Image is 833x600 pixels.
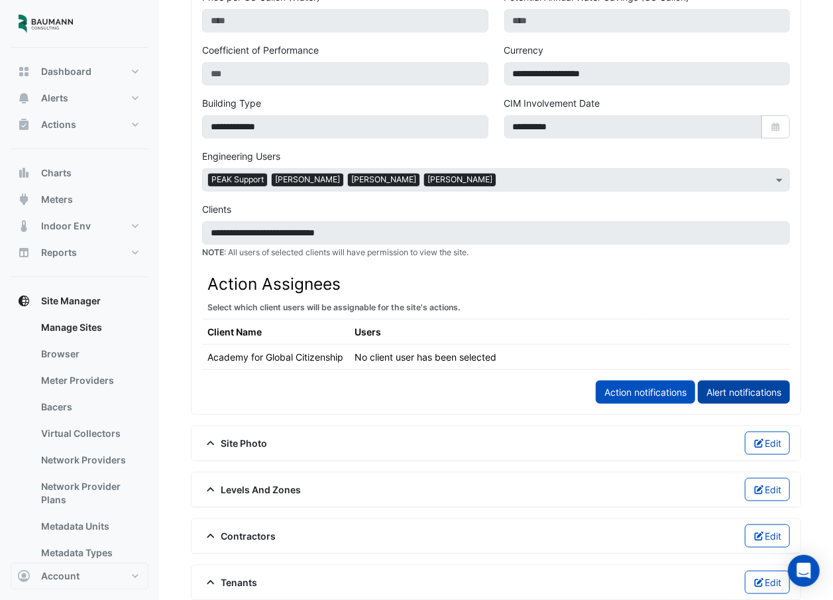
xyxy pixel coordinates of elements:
[207,302,461,312] small: Select which client users will be assignable for the site's actions.
[30,394,148,420] a: Bacers
[30,420,148,447] a: Virtual Collectors
[202,575,258,589] span: Tenants
[30,341,148,367] a: Browser
[11,213,148,239] button: Indoor Env
[41,91,68,105] span: Alerts
[41,193,73,206] span: Meters
[30,540,148,566] a: Metadata Types
[11,563,148,589] button: Account
[745,478,791,501] button: Edit
[202,149,280,163] label: Engineering Users
[202,43,319,57] label: Coefficient of Performance
[202,529,276,543] span: Contractors
[202,247,224,257] strong: NOTE
[30,367,148,394] a: Meter Providers
[202,320,349,345] th: Client Name
[349,320,643,345] th: Users
[207,274,785,294] h3: Action Assignees
[17,294,30,308] app-icon: Site Manager
[30,513,148,540] a: Metadata Units
[11,58,148,85] button: Dashboard
[272,174,343,186] span: [PERSON_NAME]
[745,524,791,548] button: Edit
[17,166,30,180] app-icon: Charts
[202,483,302,497] span: Levels And Zones
[30,314,148,341] a: Manage Sites
[41,65,91,78] span: Dashboard
[17,91,30,105] app-icon: Alerts
[17,219,30,233] app-icon: Indoor Env
[17,65,30,78] app-icon: Dashboard
[17,193,30,206] app-icon: Meters
[41,246,77,259] span: Reports
[349,345,643,370] td: No client user has been selected
[11,288,148,314] button: Site Manager
[30,473,148,513] a: Network Provider Plans
[11,239,148,266] button: Reports
[41,166,72,180] span: Charts
[596,381,695,404] a: Action notifications
[202,96,261,110] label: Building Type
[11,160,148,186] button: Charts
[30,447,148,473] a: Network Providers
[424,174,496,186] span: [PERSON_NAME]
[16,11,76,37] img: Company Logo
[698,381,790,404] a: Alert notifications
[41,570,80,583] span: Account
[17,118,30,131] app-icon: Actions
[745,432,791,455] button: Edit
[202,202,231,216] label: Clients
[208,174,267,186] span: PEAK Support
[202,247,469,257] small: : All users of selected clients will have permission to view the site.
[11,186,148,213] button: Meters
[348,174,419,186] span: [PERSON_NAME]
[41,118,76,131] span: Actions
[207,350,343,364] div: Academy for Global Citizenship
[504,96,600,110] label: CIM Involvement Date
[202,436,268,450] span: Site Photo
[504,43,544,57] label: Currency
[745,571,791,594] button: Edit
[11,85,148,111] button: Alerts
[788,555,820,587] div: Open Intercom Messenger
[41,219,91,233] span: Indoor Env
[17,246,30,259] app-icon: Reports
[11,111,148,138] button: Actions
[41,294,101,308] span: Site Manager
